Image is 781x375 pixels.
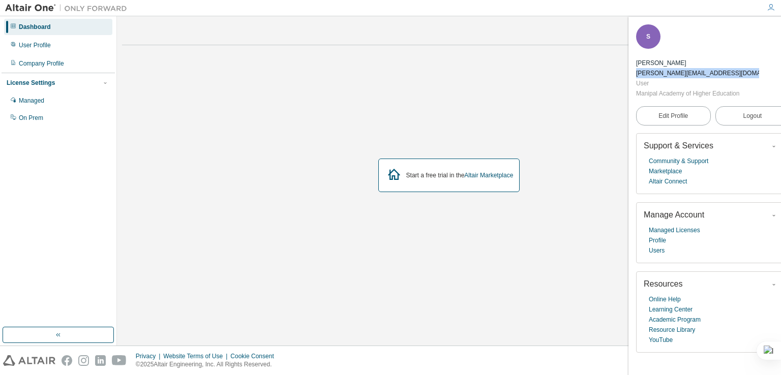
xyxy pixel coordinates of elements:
a: Edit Profile [636,106,711,126]
p: © 2025 Altair Engineering, Inc. All Rights Reserved. [136,360,280,369]
img: instagram.svg [78,355,89,366]
a: Online Help [649,294,681,304]
img: altair_logo.svg [3,355,55,366]
div: On Prem [19,114,43,122]
span: Logout [743,111,762,121]
div: Manipal Academy of Higher Education [636,88,759,99]
div: Privacy [136,352,163,360]
span: S [646,33,650,40]
div: Cookie Consent [230,352,280,360]
span: Edit Profile [658,112,688,120]
div: Website Terms of Use [163,352,230,360]
div: User [636,78,759,88]
a: Marketplace [649,166,682,176]
a: Community & Support [649,156,708,166]
span: Support & Services [644,141,713,150]
span: Resources [644,279,682,288]
img: linkedin.svg [95,355,106,366]
a: YouTube [649,335,673,345]
div: Dashboard [19,23,51,31]
a: Profile [649,235,666,245]
div: Company Profile [19,59,64,68]
div: User Profile [19,41,51,49]
div: Start a free trial in the [406,171,514,179]
img: youtube.svg [112,355,127,366]
a: Learning Center [649,304,693,315]
a: Altair Connect [649,176,687,186]
img: facebook.svg [62,355,72,366]
div: [PERSON_NAME][EMAIL_ADDRESS][DOMAIN_NAME] [636,68,759,78]
a: Resource Library [649,325,695,335]
div: Managed [19,97,44,105]
a: Users [649,245,665,256]
a: Managed Licenses [649,225,700,235]
img: Altair One [5,3,132,13]
a: Altair Marketplace [464,172,513,179]
div: License Settings [7,79,55,87]
span: Manage Account [644,210,704,219]
a: Academic Program [649,315,701,325]
div: Srikrishna Naganathan [636,58,759,68]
